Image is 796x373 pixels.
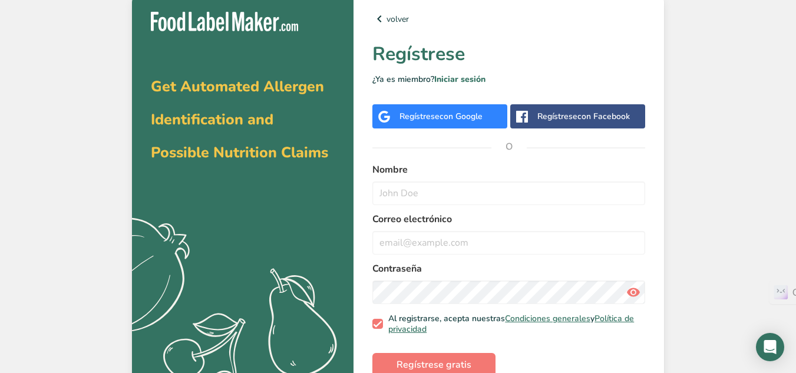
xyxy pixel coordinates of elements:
[372,212,645,226] label: Correo electrónico
[151,77,328,163] span: Get Automated Allergen Identification and Possible Nutrition Claims
[756,333,784,361] div: Open Intercom Messenger
[372,163,645,177] label: Nombre
[388,313,634,335] a: Política de privacidad
[372,40,645,68] h1: Regístrese
[537,110,630,123] div: Regístrese
[372,12,645,26] a: volver
[434,74,485,85] a: Iniciar sesión
[372,231,645,255] input: email@example.com
[151,12,298,31] img: Food Label Maker
[440,111,483,122] span: con Google
[505,313,590,324] a: Condiciones generales
[383,313,641,334] span: Al registrarse, acepta nuestras y
[577,111,630,122] span: con Facebook
[399,110,483,123] div: Regístrese
[397,358,471,372] span: Regístrese gratis
[491,129,527,164] span: O
[372,73,645,85] p: ¿Ya es miembro?
[372,181,645,205] input: John Doe
[372,262,645,276] label: Contraseña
